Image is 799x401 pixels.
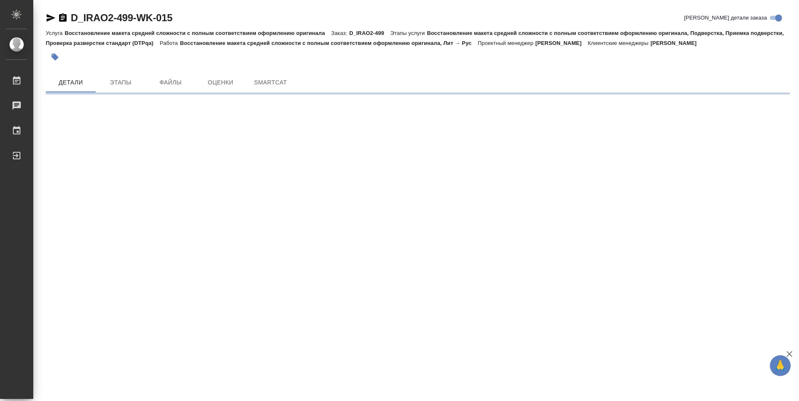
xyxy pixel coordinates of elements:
p: [PERSON_NAME] [536,40,588,46]
p: Восстановление макета средней сложности с полным соответствием оформлению оригинала, Лит → Рус [180,40,478,46]
button: Скопировать ссылку [58,13,68,23]
p: [PERSON_NAME] [650,40,703,46]
span: SmartCat [251,77,290,88]
span: [PERSON_NAME] детали заказа [684,14,767,22]
button: Скопировать ссылку для ЯМессенджера [46,13,56,23]
span: Этапы [101,77,141,88]
span: Детали [51,77,91,88]
p: Заказ: [331,30,349,36]
span: Оценки [201,77,241,88]
p: Восстановление макета средней сложности с полным соответствием оформлению оригинала [65,30,331,36]
button: Добавить тэг [46,48,64,66]
button: 🙏 [770,355,791,376]
p: Работа [160,40,180,46]
p: Этапы услуги [390,30,427,36]
span: Файлы [151,77,191,88]
a: D_IRAO2-499-WK-015 [71,12,172,23]
p: Проектный менеджер [478,40,535,46]
p: Услуга [46,30,65,36]
p: Клиентские менеджеры [588,40,650,46]
span: 🙏 [773,357,787,374]
p: D_IRAO2-499 [349,30,390,36]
